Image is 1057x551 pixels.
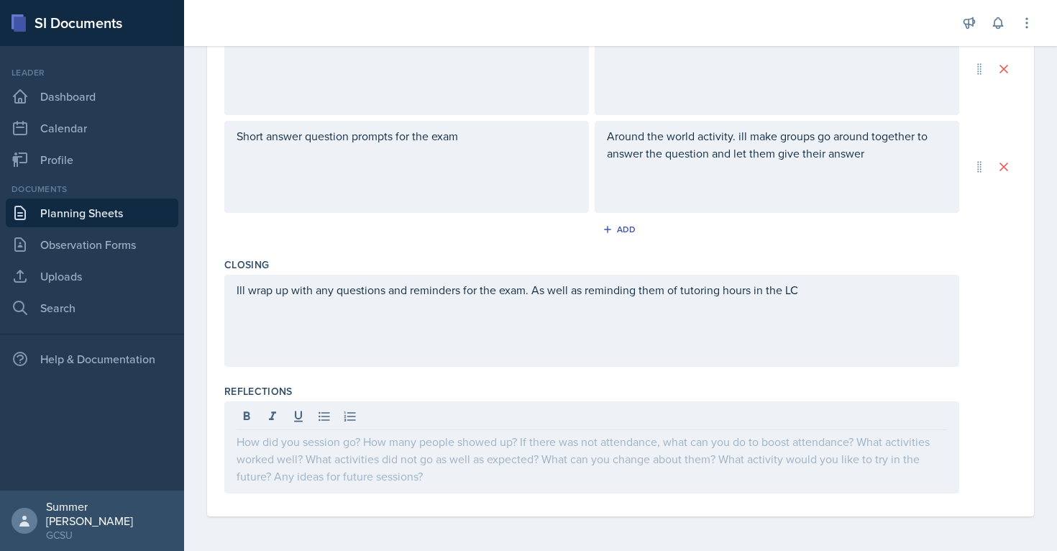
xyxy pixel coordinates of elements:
label: Reflections [224,384,293,399]
label: Closing [224,258,269,272]
p: Ill wrap up with any questions and reminders for the exam. As well as reminding them of tutoring ... [237,281,947,299]
button: Add [598,219,644,240]
a: Search [6,293,178,322]
div: Leader [6,66,178,79]
div: Help & Documentation [6,345,178,373]
div: Documents [6,183,178,196]
a: Uploads [6,262,178,291]
div: Summer [PERSON_NAME] [46,499,173,528]
a: Observation Forms [6,230,178,259]
a: Calendar [6,114,178,142]
div: GCSU [46,528,173,542]
a: Dashboard [6,82,178,111]
p: Around the world activity. ill make groups go around together to answer the question and let them... [607,127,947,162]
p: Short answer question prompts for the exam [237,127,577,145]
a: Planning Sheets [6,199,178,227]
a: Profile [6,145,178,174]
div: Add [605,224,636,235]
